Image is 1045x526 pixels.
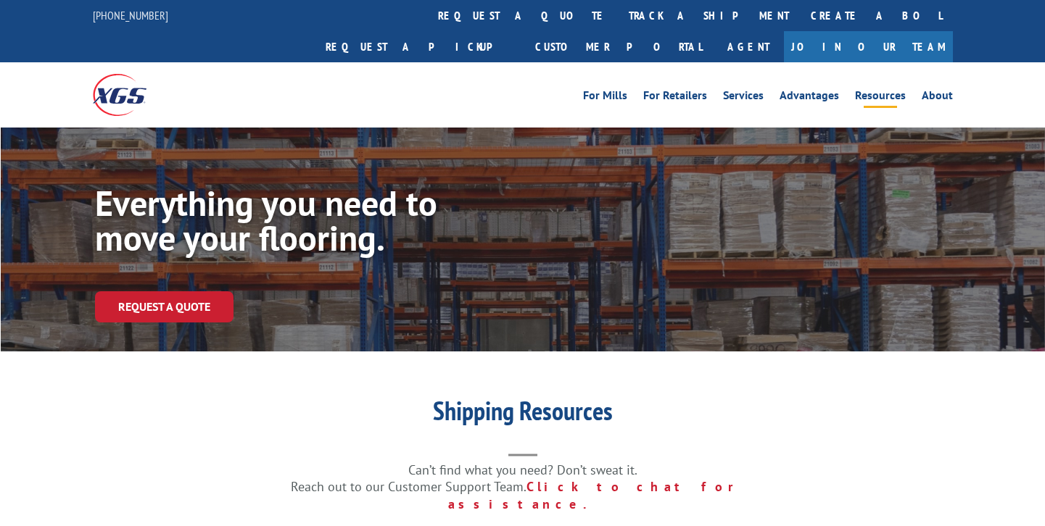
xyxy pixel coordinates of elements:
[448,478,754,512] a: Click to chat for assistance.
[583,90,627,106] a: For Mills
[922,90,953,106] a: About
[315,31,524,62] a: Request a pickup
[643,90,707,106] a: For Retailers
[95,185,530,262] h1: Everything you need to move your flooring.
[95,291,234,322] a: Request a Quote
[855,90,906,106] a: Resources
[713,31,784,62] a: Agent
[233,462,813,513] p: Can’t find what you need? Don’t sweat it. Reach out to our Customer Support Team.
[784,31,953,62] a: Join Our Team
[723,90,764,106] a: Services
[524,31,713,62] a: Customer Portal
[93,8,168,22] a: [PHONE_NUMBER]
[780,90,839,106] a: Advantages
[233,398,813,431] h1: Shipping Resources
